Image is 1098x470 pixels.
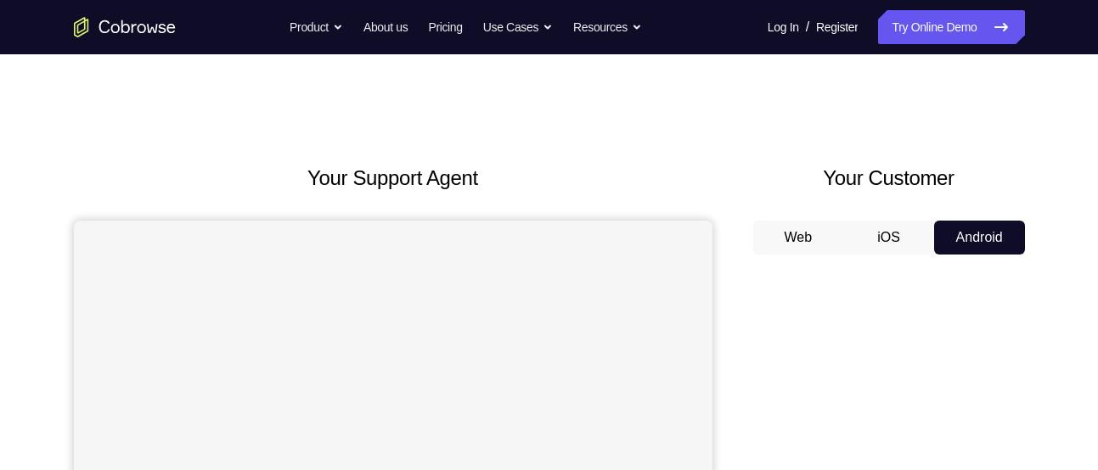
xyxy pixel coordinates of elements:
a: Pricing [428,10,462,44]
button: Android [934,221,1025,255]
h2: Your Support Agent [74,163,712,193]
a: About us [363,10,408,44]
button: iOS [843,221,934,255]
button: Web [753,221,844,255]
h2: Your Customer [753,163,1025,193]
a: Try Online Demo [878,10,1024,44]
button: Resources [573,10,642,44]
button: Use Cases [483,10,553,44]
a: Log In [768,10,799,44]
span: / [806,17,809,37]
button: Product [290,10,343,44]
a: Register [816,10,858,44]
a: Go to the home page [74,17,176,37]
